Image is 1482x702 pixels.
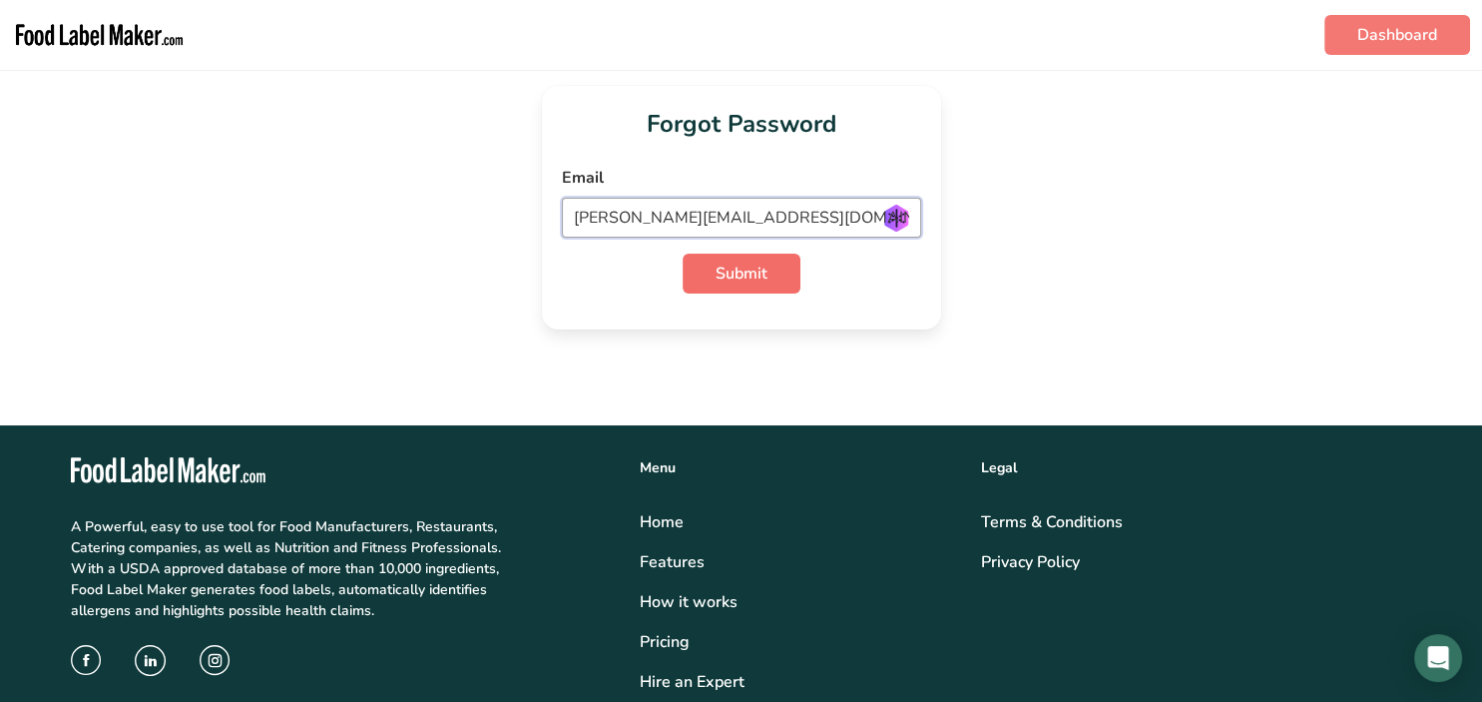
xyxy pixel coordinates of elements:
button: Submit [683,254,800,294]
a: Pricing [640,630,957,654]
h1: Forgot Password [562,106,921,142]
label: Email [562,166,921,190]
a: Terms & Conditions [981,510,1412,534]
a: Home [640,510,957,534]
a: Features [640,550,957,574]
div: Open Intercom Messenger [1414,634,1462,682]
img: Food Label Maker [12,8,187,62]
div: Menu [640,457,957,478]
a: Dashboard [1324,15,1470,55]
div: Legal [981,457,1412,478]
span: Submit [716,262,767,286]
a: Privacy Policy [981,550,1412,574]
div: How it works [640,590,957,614]
a: Hire an Expert [640,670,957,694]
p: A Powerful, easy to use tool for Food Manufacturers, Restaurants, Catering companies, as well as ... [71,516,507,621]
